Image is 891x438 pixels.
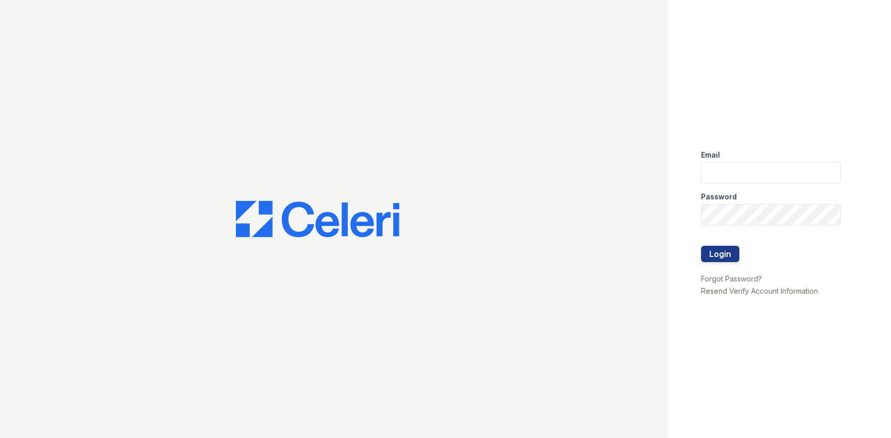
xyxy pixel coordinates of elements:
[701,274,762,283] a: Forgot Password?
[701,150,720,160] label: Email
[701,192,737,202] label: Password
[236,201,399,238] img: CE_Logo_Blue-a8612792a0a2168367f1c8372b55b34899dd931a85d93a1a3d3e32e68fde9ad4.png
[701,246,739,262] button: Login
[701,287,818,295] a: Resend Verify Account Information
